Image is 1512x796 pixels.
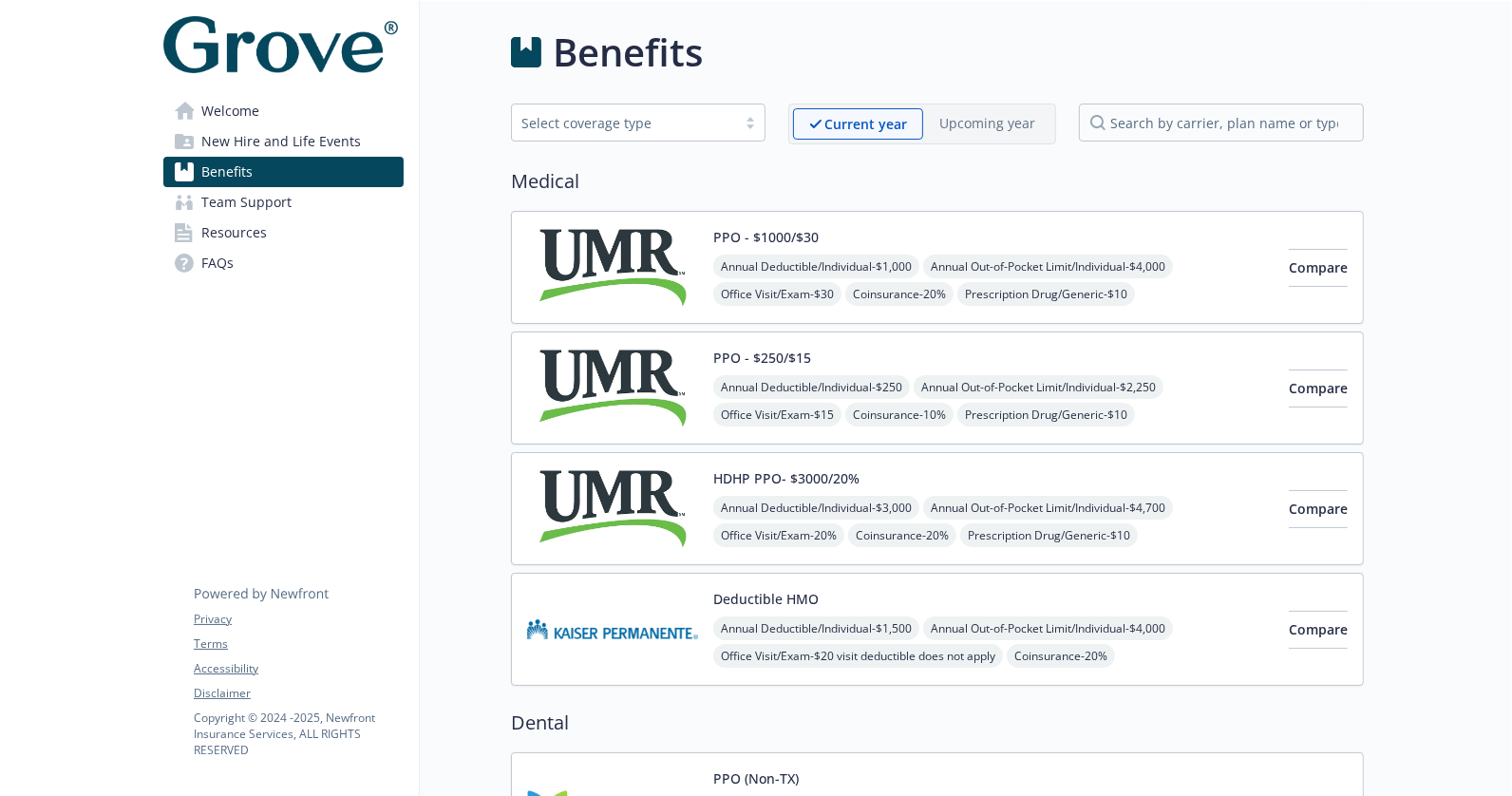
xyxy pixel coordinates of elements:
[1079,104,1364,142] input: search by carrier, plan name or type
[713,616,919,640] span: Annual Deductible/Individual - $1,500
[713,644,1003,668] span: Office Visit/Exam - $20 visit deductible does not apply
[527,468,698,549] img: UMR carrier logo
[1289,258,1348,276] span: Compare
[960,523,1138,547] span: Prescription Drug/Generic - $10
[923,108,1051,140] span: Upcoming year
[713,768,799,788] button: PPO (Non-TX)
[713,255,919,278] span: Annual Deductible/Individual - $1,000
[923,616,1173,640] span: Annual Out-of-Pocket Limit/Individual - $4,000
[194,611,403,628] a: Privacy
[194,710,403,758] p: Copyright © 2024 - 2025 , Newfront Insurance Services, ALL RIGHTS RESERVED
[511,709,1364,737] h2: Dental
[511,167,1364,196] h2: Medical
[521,113,727,133] div: Select coverage type
[713,375,910,399] span: Annual Deductible/Individual - $250
[923,255,1173,278] span: Annual Out-of-Pocket Limit/Individual - $4,000
[848,523,956,547] span: Coinsurance - 20%
[713,282,841,306] span: Office Visit/Exam - $30
[1289,379,1348,397] span: Compare
[163,126,404,157] a: New Hire and Life Events
[163,187,404,218] a: Team Support
[845,282,954,306] span: Coinsurance - 20%
[1007,644,1115,668] span: Coinsurance - 20%
[194,660,403,677] a: Accessibility
[713,403,841,426] span: Office Visit/Exam - $15
[713,227,819,247] button: PPO - $1000/$30
[163,157,404,187] a: Benefits
[1289,500,1348,518] span: Compare
[201,218,267,248] span: Resources
[713,468,860,488] button: HDHP PPO- $3000/20%
[194,635,403,653] a: Terms
[1289,370,1348,407] button: Compare
[713,523,844,547] span: Office Visit/Exam - 20%
[163,248,404,278] a: FAQs
[1289,620,1348,638] span: Compare
[1289,249,1348,287] button: Compare
[957,282,1135,306] span: Prescription Drug/Generic - $10
[923,496,1173,520] span: Annual Out-of-Pocket Limit/Individual - $4,700
[527,227,698,308] img: UMR carrier logo
[845,403,954,426] span: Coinsurance - 10%
[527,348,698,428] img: UMR carrier logo
[1289,490,1348,528] button: Compare
[201,126,361,157] span: New Hire and Life Events
[939,113,1035,133] p: Upcoming year
[957,403,1135,426] span: Prescription Drug/Generic - $10
[194,685,403,702] a: Disclaimer
[527,589,698,670] img: Kaiser Permanente Insurance Company carrier logo
[163,218,404,248] a: Resources
[914,375,1163,399] span: Annual Out-of-Pocket Limit/Individual - $2,250
[201,157,253,187] span: Benefits
[201,248,234,278] span: FAQs
[201,96,259,126] span: Welcome
[553,24,703,81] h1: Benefits
[201,187,292,218] span: Team Support
[163,96,404,126] a: Welcome
[824,114,907,134] p: Current year
[1289,611,1348,649] button: Compare
[713,589,819,609] button: Deductible HMO
[713,496,919,520] span: Annual Deductible/Individual - $3,000
[713,348,811,368] button: PPO - $250/$15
